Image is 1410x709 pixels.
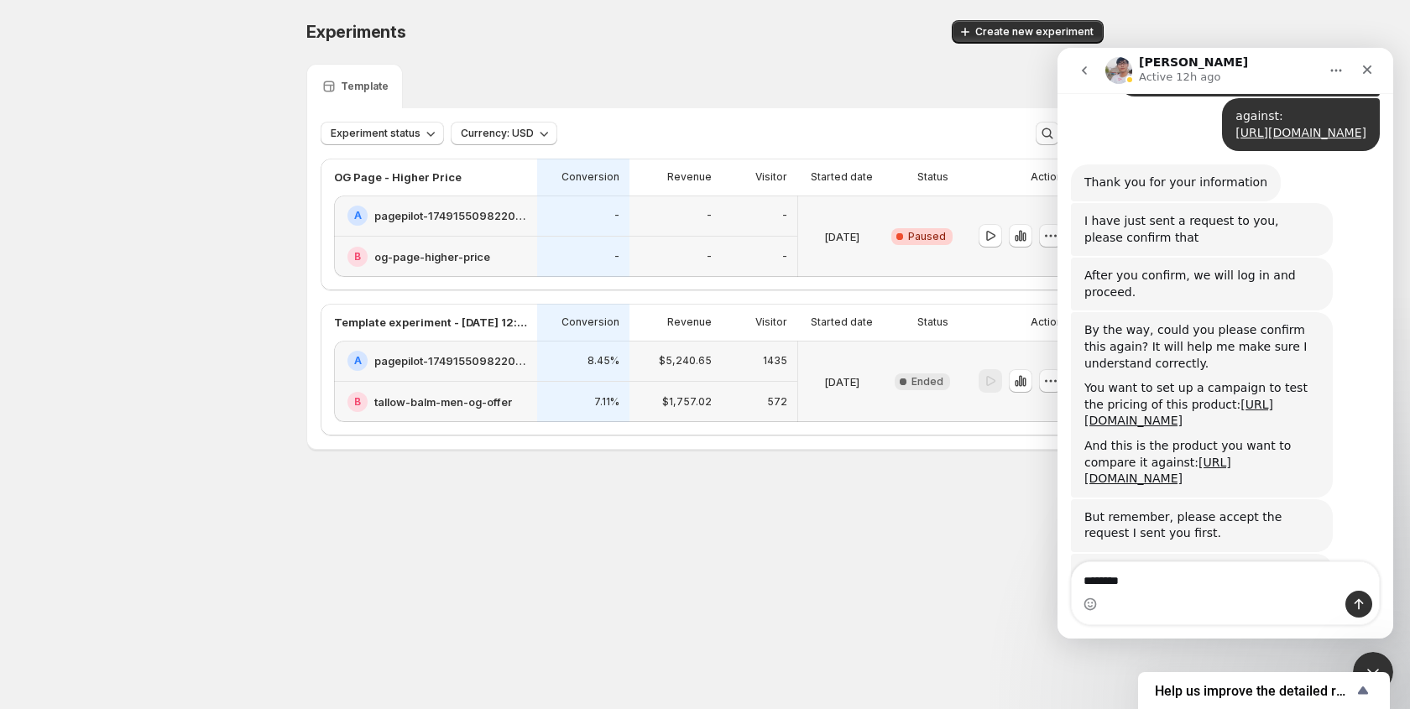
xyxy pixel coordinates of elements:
[782,250,787,263] p: -
[561,170,619,184] p: Conversion
[824,228,859,245] p: [DATE]
[354,354,362,368] h2: A
[659,354,712,368] p: $5,240.65
[917,170,948,184] p: Status
[14,514,321,543] textarea: Message…
[952,20,1104,44] button: Create new experiment
[13,506,275,576] div: It allows us to have enough information to set up the right experiment you want
[763,354,787,368] p: 1435
[306,22,406,42] span: Experiments
[975,25,1094,39] span: Create new experiment
[908,230,946,243] span: Paused
[811,170,873,184] p: Started date
[561,315,619,329] p: Conversion
[614,250,619,263] p: -
[594,395,619,409] p: 7.11%
[667,315,712,329] p: Revenue
[451,122,557,145] button: Currency: USD
[755,170,787,184] p: Visitor
[811,315,873,329] p: Started date
[587,354,619,368] p: 8.45%
[374,248,490,265] h2: og-page-higher-price
[354,395,361,409] h2: B
[782,209,787,222] p: -
[374,394,512,410] h2: tallow-balm-men-og-offer
[614,209,619,222] p: -
[1353,652,1393,692] iframe: Intercom live chat
[662,395,712,409] p: $1,757.02
[707,250,712,263] p: -
[767,395,787,409] p: 572
[334,314,527,331] p: Template experiment - [DATE] 12:26:12
[824,373,859,390] p: [DATE]
[917,315,948,329] p: Status
[755,315,787,329] p: Visitor
[288,543,315,570] button: Send a message…
[667,170,712,184] p: Revenue
[1155,680,1373,701] button: Show survey - Help us improve the detailed report for A/B campaigns
[911,375,943,388] span: Ended
[1057,48,1393,639] iframe: Intercom live chat
[461,127,534,140] span: Currency: USD
[1031,315,1063,329] p: Action
[707,209,712,222] p: -
[1031,170,1063,184] p: Action
[331,127,420,140] span: Experiment status
[1155,683,1353,699] span: Help us improve the detailed report for A/B campaigns
[374,352,527,369] h2: pagepilot-1749155098220-358935
[321,122,444,145] button: Experiment status
[26,550,39,563] button: Emoji picker
[341,80,389,93] p: Template
[374,207,527,224] h2: pagepilot-1749155098220-358935
[354,250,361,263] h2: B
[354,209,362,222] h2: A
[13,506,322,613] div: Antony says…
[334,169,462,185] p: OG Page - Higher Price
